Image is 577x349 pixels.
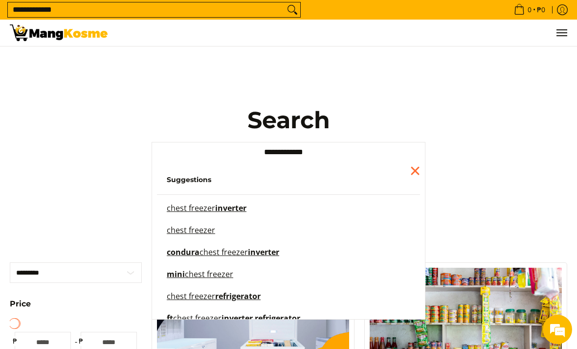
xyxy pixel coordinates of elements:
div: Close pop up [408,163,422,178]
span: inverter [215,203,246,213]
mark: chest freezer [173,313,222,324]
span: We're online! [57,109,135,208]
a: chest freezer [167,227,410,244]
img: Search: 7 results found for &quot;chest freezer&quot; | Mang Kosme [10,24,108,41]
a: chest freezer refrigerator [167,293,410,310]
a: mini chest freezer [167,271,410,288]
h1: Search [152,106,425,135]
span: ₱0 [535,6,547,13]
div: Minimize live chat window [160,5,184,28]
span: refrigerator [215,291,261,302]
textarea: Type your message and hit 'Enter' [5,239,186,274]
span: 0 [526,6,533,13]
span: • [511,4,548,15]
mark: chest freezer [167,291,215,302]
mark: chest freezer [167,203,215,213]
mark: chest freezer [167,225,215,235]
span: inverter [248,247,279,257]
a: chest freezer inverter [167,205,410,222]
button: Search [285,2,300,17]
mark: chest freezer [185,269,233,279]
a: ft chest freezer inverter refrigerator [167,315,410,332]
ul: Customer Navigation [117,20,567,46]
span: ₱ [76,336,86,346]
h6: Suggestions [167,176,410,184]
a: condura chest freezer inverter [167,249,410,266]
mark: chest freezer [200,247,248,257]
span: condura [167,247,200,257]
span: Price [10,300,31,308]
span: ft [167,313,173,324]
span: ₱ [10,336,20,346]
div: Chat with us now [51,55,164,68]
nav: Main Menu [117,20,567,46]
span: mini [167,269,185,279]
summary: Open [10,300,31,315]
span: inverter refrigerator [222,313,300,324]
button: Menu [555,20,567,46]
p: Your search for found the following: [10,231,567,253]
